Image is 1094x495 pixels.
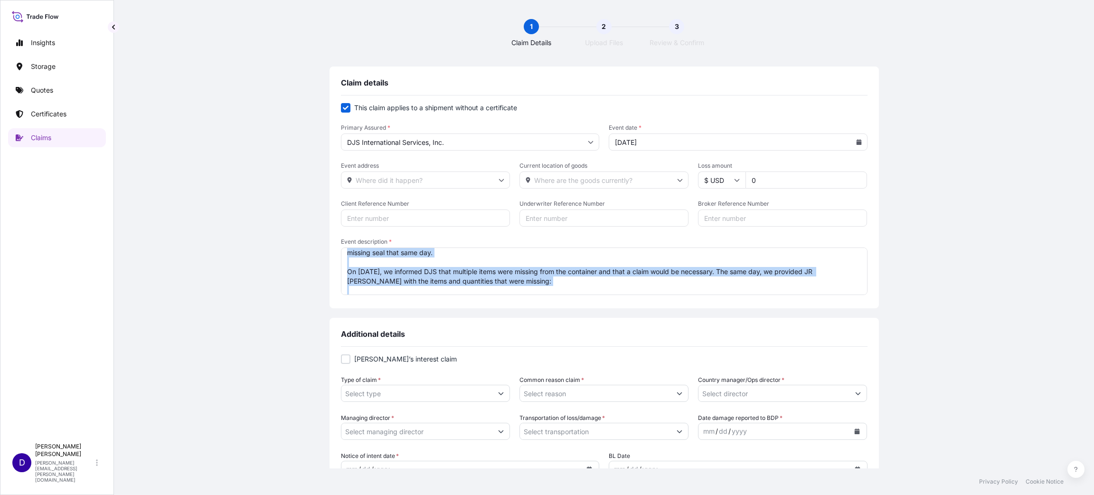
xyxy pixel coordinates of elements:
label: Country manager/Ops director [698,375,784,385]
input: Enter number [519,209,688,227]
p: [PERSON_NAME] [PERSON_NAME] [35,443,94,458]
textarea: This letter regards a missing cargo claim for container EGHU3224990. On [DATE] we notified JR [PE... [341,247,868,295]
p: Certificates [31,109,66,119]
span: Claim Details [511,38,551,48]
input: Select reason [520,385,671,402]
input: Select director [698,385,849,402]
span: Event address [341,162,510,170]
span: D [19,458,25,467]
button: Show suggestions [849,385,867,402]
span: Review & Confirm [650,38,704,48]
label: Common reason claim [519,375,584,385]
a: Cookie Notice [1026,478,1064,485]
p: Insights [31,38,55,48]
span: 3 [675,22,679,31]
input: Select type [341,385,492,402]
button: Calendar [850,462,865,477]
div: year, [641,464,659,475]
div: day, [629,464,639,475]
span: Broker Reference Number [698,200,867,208]
span: 2 [602,22,606,31]
button: Show suggestions [492,385,509,402]
label: Managing director [341,413,394,423]
p: This claim applies to a shipment without a certificate [354,103,517,113]
p: Claims [31,133,51,143]
span: BL Date [609,451,630,461]
a: Claims [8,128,106,147]
button: Calendar [582,462,597,477]
input: Enter number [698,209,867,227]
input: Select managing director [341,423,492,440]
input: Where did it happen? [341,171,510,189]
a: Insights [8,33,106,52]
span: Client Reference Number [341,200,510,208]
div: / [626,464,629,475]
div: / [728,426,731,437]
label: Transportation of loss/damage [519,413,605,423]
div: / [639,464,641,475]
input: Where are the goods currently? [519,171,688,189]
span: Date damage reported to BDP [698,413,783,423]
span: Current location of goods [519,162,688,170]
p: [PERSON_NAME][EMAIL_ADDRESS][PERSON_NAME][DOMAIN_NAME] [35,460,94,483]
span: Event date [609,124,868,132]
span: Loss amount [698,162,867,170]
span: Event description [341,238,868,246]
span: Claim details [341,78,388,87]
button: Show suggestions [492,423,509,440]
a: Quotes [8,81,106,100]
span: Additional details [341,329,405,339]
span: 1 [530,22,533,31]
input: Select transportation [520,423,671,440]
span: Primary Assured [341,124,600,132]
div: year, [374,464,391,475]
p: Storage [31,62,56,71]
input: mm/dd/yyyy [609,133,868,151]
div: year, [731,426,748,437]
div: month, [702,426,716,437]
div: month, [345,464,358,475]
div: / [358,464,361,475]
div: / [371,464,374,475]
button: Show suggestions [671,385,688,402]
div: month, [613,464,626,475]
span: Underwriter Reference Number [519,200,688,208]
span: Notice of intent date [341,451,399,461]
input: Enter number [341,209,510,227]
a: Certificates [8,105,106,124]
p: Quotes [31,86,53,95]
a: Storage [8,57,106,76]
a: Privacy Policy [979,478,1018,485]
div: day, [718,426,728,437]
div: / [716,426,718,437]
button: Calendar [849,424,865,439]
span: [PERSON_NAME]’s interest claim [354,354,457,364]
button: Show suggestions [671,423,688,440]
label: Type of claim [341,375,381,385]
div: day, [361,464,371,475]
input: Select Primary Assured... [341,133,600,151]
span: Upload Files [585,38,623,48]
